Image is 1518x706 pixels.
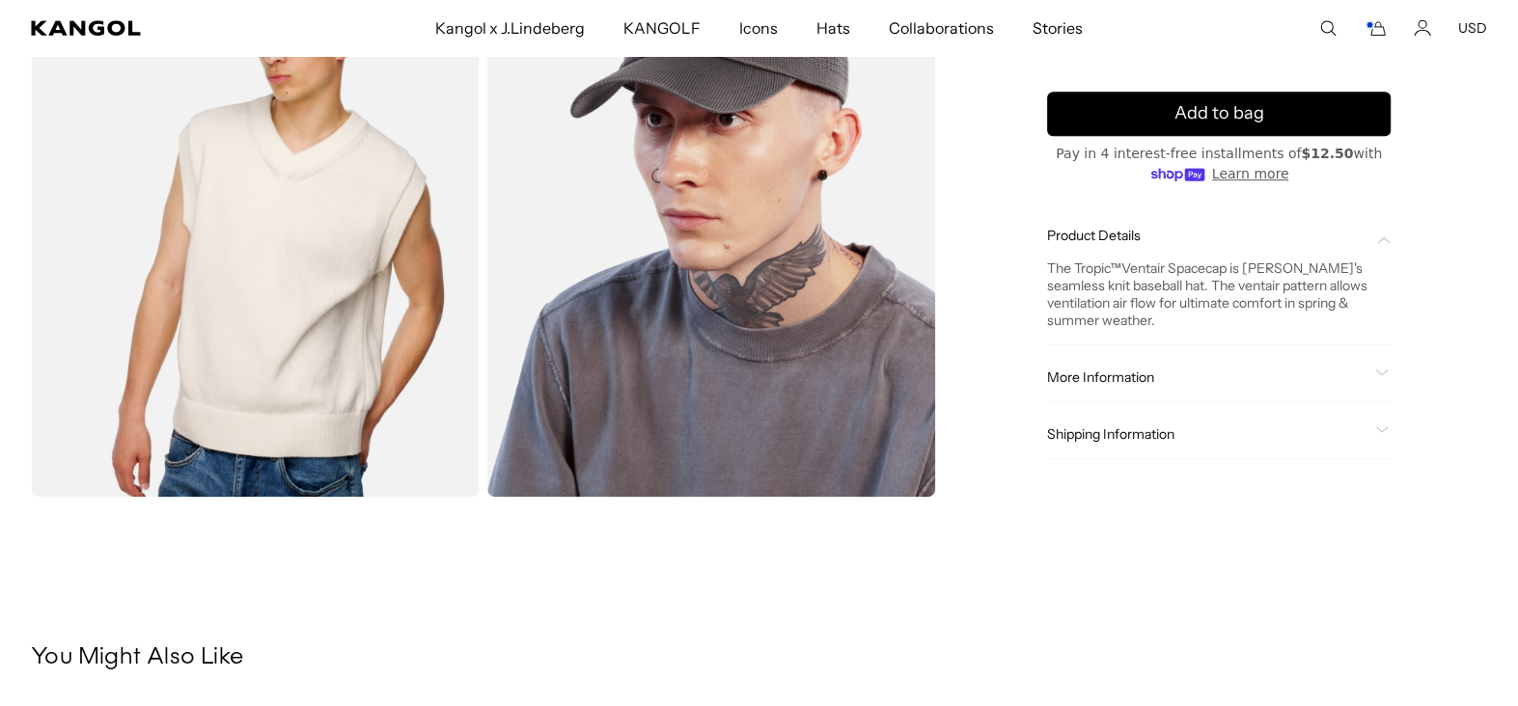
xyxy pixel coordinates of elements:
[1047,424,1367,442] span: Shipping Information
[1414,19,1431,37] a: Account
[1047,91,1391,135] button: Add to bag
[1174,100,1264,126] span: Add to bag
[1458,19,1487,37] button: USD
[1319,19,1337,37] summary: Search here
[1047,258,1391,328] div: The Tropic Ventair Spacecap is [PERSON_NAME]'s seamless knit baseball hat. The ventair pattern al...
[1047,226,1367,243] span: Product Details
[31,643,1487,672] h3: You Might Also Like
[31,20,288,36] a: Kangol
[1047,367,1367,385] span: More Information
[1110,258,1121,276] span: ™
[1364,19,1387,37] button: Cart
